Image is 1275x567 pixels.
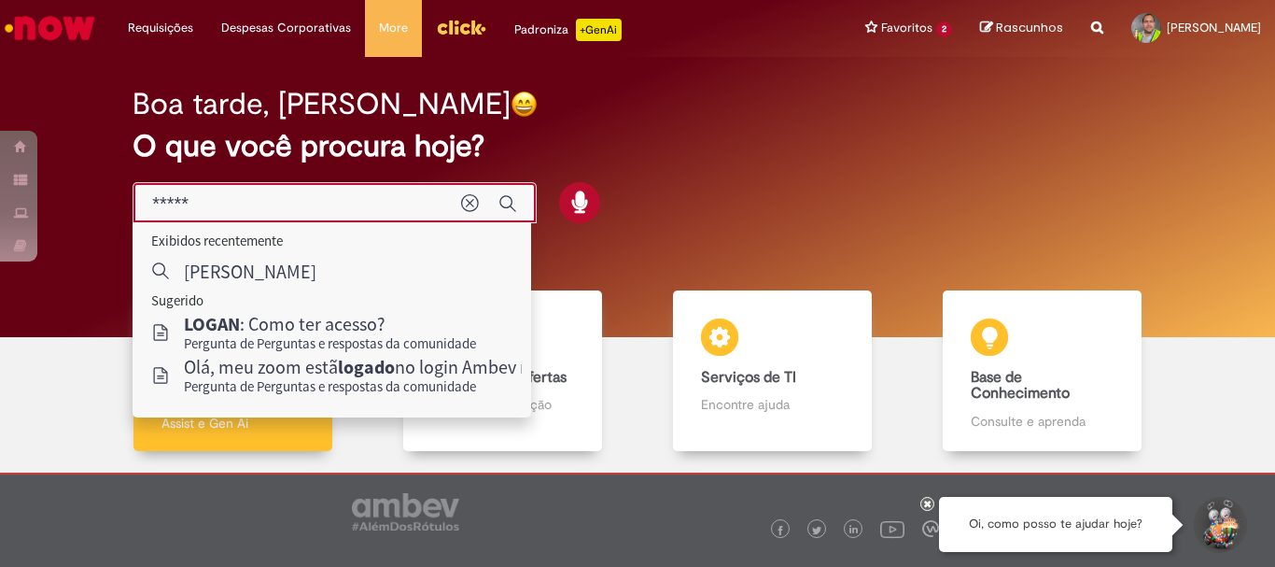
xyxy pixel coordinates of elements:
b: Base de Conhecimento [971,368,1070,404]
img: logo_footer_twitter.png [812,526,821,535]
a: Base de Conhecimento Consulte e aprenda [907,291,1177,452]
p: Encontre ajuda [701,395,843,414]
p: Consulte e aprenda [971,412,1113,431]
img: ServiceNow [2,9,98,47]
img: happy-face.png [511,91,538,118]
h2: Boa tarde, [PERSON_NAME] [133,88,511,120]
span: Rascunhos [996,19,1063,36]
img: logo_footer_linkedin.png [849,525,859,536]
a: Rascunhos [980,20,1063,37]
img: logo_footer_facebook.png [776,526,785,535]
button: Iniciar Conversa de Suporte [1191,497,1247,553]
img: click_logo_yellow_360x200.png [436,13,486,41]
img: logo_footer_workplace.png [922,520,939,537]
div: Padroniza [514,19,622,41]
span: More [379,19,408,37]
span: Requisições [128,19,193,37]
a: Tirar dúvidas Tirar dúvidas com Lupi Assist e Gen Ai [98,291,368,452]
span: 2 [936,21,952,37]
a: Serviços de TI Encontre ajuda [637,291,907,452]
span: Favoritos [881,19,932,37]
img: logo_footer_youtube.png [880,517,904,541]
p: +GenAi [576,19,622,41]
div: Oi, como posso te ajudar hoje? [939,497,1172,552]
b: Serviços de TI [701,368,796,387]
span: Despesas Corporativas [221,19,351,37]
img: logo_footer_ambev_rotulo_gray.png [352,493,459,531]
span: [PERSON_NAME] [1167,20,1261,35]
h2: O que você procura hoje? [133,130,1142,163]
